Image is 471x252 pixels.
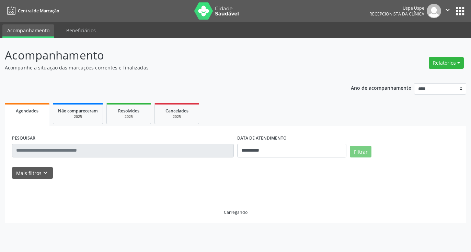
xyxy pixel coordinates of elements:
[160,114,194,119] div: 2025
[12,167,53,179] button: Mais filtroskeyboard_arrow_down
[429,57,464,69] button: Relatórios
[112,114,146,119] div: 2025
[2,24,54,38] a: Acompanhamento
[5,47,328,64] p: Acompanhamento
[18,8,59,14] span: Central de Marcação
[58,114,98,119] div: 2025
[58,108,98,114] span: Não compareceram
[118,108,139,114] span: Resolvidos
[42,169,49,177] i: keyboard_arrow_down
[61,24,101,36] a: Beneficiários
[369,11,424,17] span: Recepcionista da clínica
[350,146,371,157] button: Filtrar
[369,5,424,11] div: Uspe Uspe
[5,5,59,17] a: Central de Marcação
[454,5,466,17] button: apps
[441,4,454,18] button: 
[351,83,412,92] p: Ano de acompanhamento
[444,6,451,14] i: 
[5,64,328,71] p: Acompanhe a situação das marcações correntes e finalizadas
[427,4,441,18] img: img
[237,133,287,144] label: DATA DE ATENDIMENTO
[12,133,35,144] label: PESQUISAR
[16,108,38,114] span: Agendados
[224,209,248,215] div: Carregando
[165,108,188,114] span: Cancelados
